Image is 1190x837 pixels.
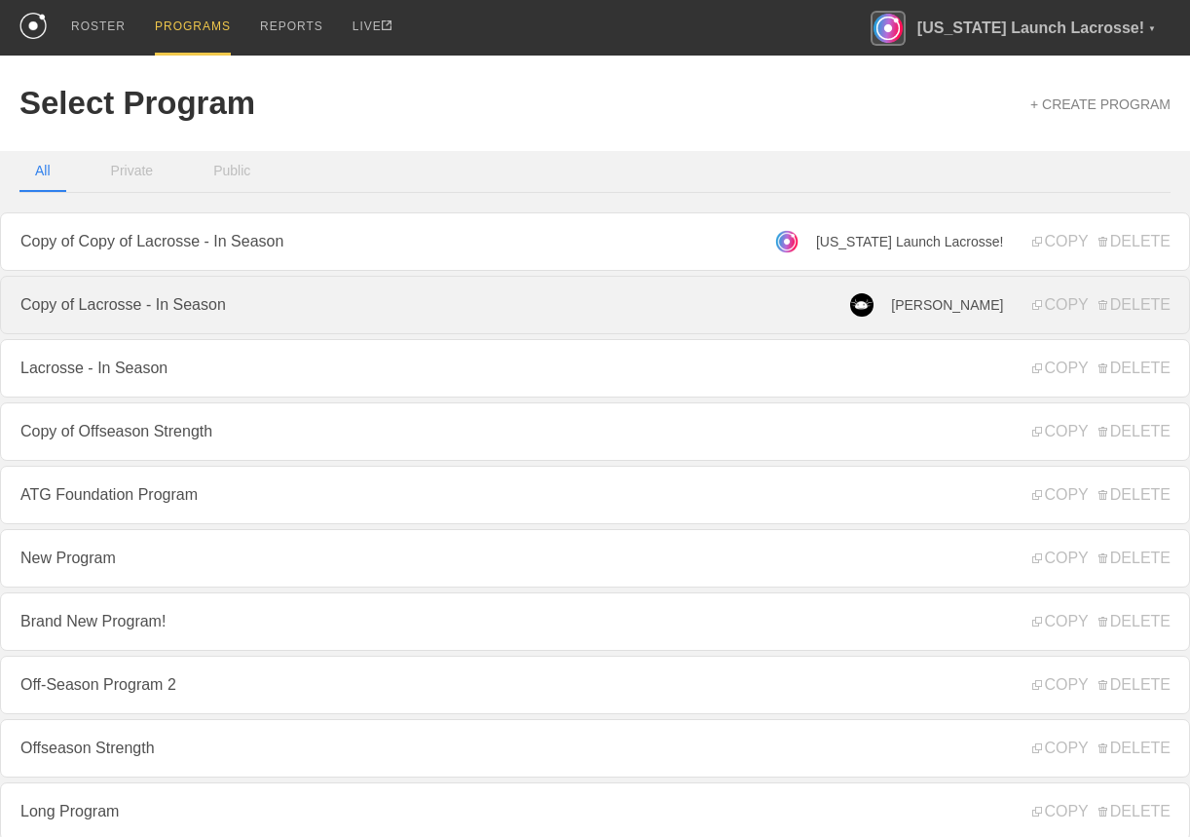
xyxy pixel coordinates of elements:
[1032,550,1088,567] span: COPY
[1098,423,1171,440] span: DELETE
[1032,803,1088,820] span: COPY
[1032,676,1088,694] span: COPY
[775,230,799,253] img: Florida Launch Lacrosse!
[1098,676,1171,694] span: DELETE
[1032,360,1088,377] span: COPY
[19,13,47,39] img: logo
[1098,613,1171,630] span: DELETE
[1098,233,1171,250] span: DELETE
[1032,423,1088,440] span: COPY
[95,151,169,192] button: Private
[1098,296,1171,314] span: DELETE
[1098,740,1171,757] span: DELETE
[1148,21,1156,37] div: ▼
[1032,613,1088,630] span: COPY
[1032,486,1088,504] span: COPY
[19,151,66,192] button: All
[891,297,1003,313] span: [PERSON_NAME]
[1093,743,1190,837] iframe: Chat Widget
[816,234,1003,249] span: [US_STATE] Launch Lacrosse!
[1032,296,1088,314] span: COPY
[1098,550,1171,567] span: DELETE
[198,151,266,192] button: Public
[1098,360,1171,377] span: DELETE
[1032,233,1088,250] span: COPY
[871,11,906,46] img: Florida Launch Lacrosse!
[1098,486,1171,504] span: DELETE
[1032,740,1088,757] span: COPY
[850,293,874,317] img: Luka Doncic
[1030,96,1171,112] a: + CREATE PROGRAM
